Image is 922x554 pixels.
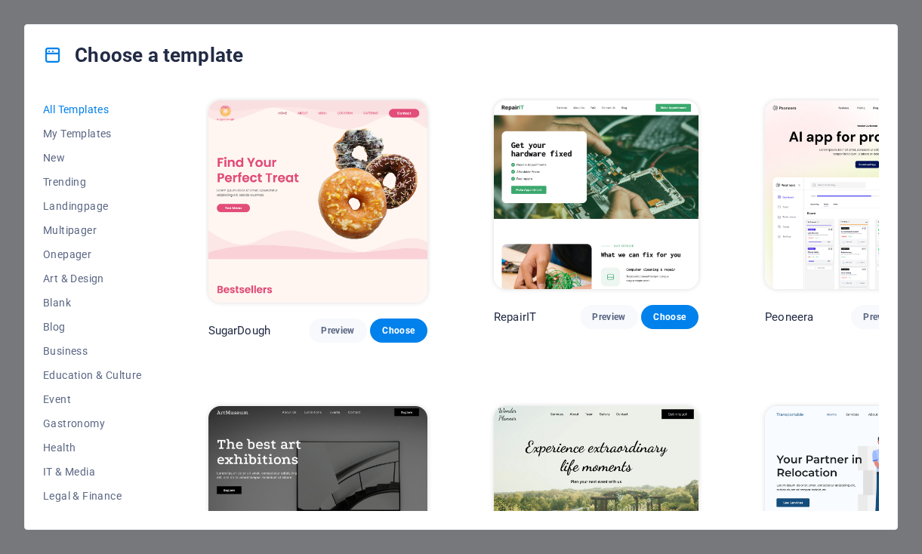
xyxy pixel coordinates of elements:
span: Education & Culture [43,369,142,381]
span: Onepager [43,248,142,260]
button: Legal & Finance [43,484,142,508]
span: Trending [43,176,142,188]
button: Preview [851,305,908,329]
button: Blank [43,291,142,315]
span: Gastronomy [43,417,142,429]
span: Preview [592,311,625,323]
h4: Choose a template [43,43,243,67]
span: Preview [321,325,354,337]
span: IT & Media [43,466,142,478]
button: Non-Profit [43,508,142,532]
button: Preview [580,305,637,329]
span: Blog [43,321,142,333]
span: Art & Design [43,272,142,285]
button: All Templates [43,97,142,122]
button: New [43,146,142,170]
span: Legal & Finance [43,490,142,502]
span: Blank [43,297,142,309]
button: Blog [43,315,142,339]
span: Multipager [43,224,142,236]
button: Business [43,339,142,363]
button: Onepager [43,242,142,266]
button: Health [43,436,142,460]
p: RepairIT [494,309,536,325]
img: RepairIT [494,100,698,289]
button: My Templates [43,122,142,146]
button: Education & Culture [43,363,142,387]
span: Health [43,442,142,454]
span: Business [43,345,142,357]
button: Landingpage [43,194,142,218]
span: New [43,152,142,164]
span: All Templates [43,103,142,115]
span: Preview [863,311,896,323]
span: Choose [653,311,686,323]
button: IT & Media [43,460,142,484]
button: Gastronomy [43,411,142,436]
span: Landingpage [43,200,142,212]
span: Choose [382,325,415,337]
p: Peoneera [765,309,813,325]
button: Event [43,387,142,411]
button: Multipager [43,218,142,242]
button: Trending [43,170,142,194]
button: Art & Design [43,266,142,291]
button: Choose [370,319,427,343]
span: My Templates [43,128,142,140]
span: Event [43,393,142,405]
button: Preview [309,319,366,343]
button: Choose [641,305,698,329]
img: SugarDough [208,100,427,303]
p: SugarDough [208,323,270,338]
